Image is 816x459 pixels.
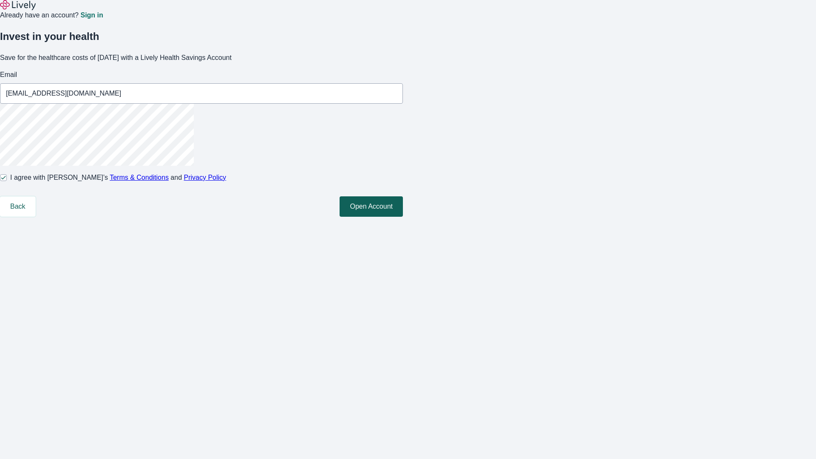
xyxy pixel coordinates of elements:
[80,12,103,19] a: Sign in
[340,196,403,217] button: Open Account
[110,174,169,181] a: Terms & Conditions
[10,173,226,183] span: I agree with [PERSON_NAME]’s and
[184,174,227,181] a: Privacy Policy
